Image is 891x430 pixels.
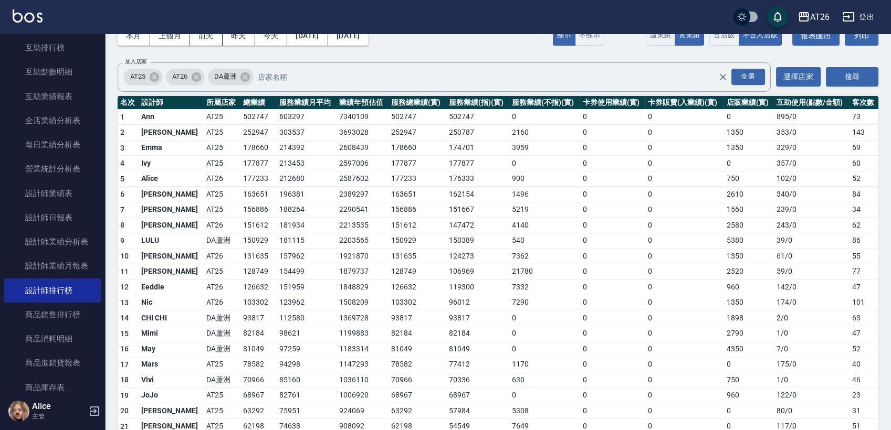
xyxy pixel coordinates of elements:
[389,233,446,249] td: 150929
[8,401,29,422] img: Person
[150,26,190,46] button: 上個月
[645,187,724,202] td: 0
[120,252,129,260] span: 10
[4,230,101,254] a: 設計師業績分析表
[509,202,580,218] td: 5219
[204,202,240,218] td: AT25
[724,109,774,125] td: 0
[850,156,878,171] td: 60
[337,249,389,264] td: 1921870
[120,236,124,245] span: 9
[724,295,774,310] td: 1350
[724,156,774,171] td: 0
[850,202,878,218] td: 34
[4,327,101,351] a: 商品消耗明細
[4,157,101,181] a: 營業統計分析表
[645,109,724,125] td: 0
[337,125,389,141] td: 3693028
[32,401,86,412] h5: Alice
[792,26,840,46] a: 報表匯出
[204,187,240,202] td: AT25
[446,233,509,249] td: 150389
[277,156,337,171] td: 213453
[509,295,580,310] td: 7290
[774,218,850,233] td: 243 / 0
[240,156,277,171] td: 177877
[724,218,774,233] td: 2580
[389,187,446,202] td: 163651
[580,249,645,264] td: 0
[580,264,645,279] td: 0
[509,125,580,141] td: 2160
[724,310,774,326] td: 1898
[838,7,878,27] button: 登出
[240,357,277,372] td: 78582
[645,140,724,156] td: 0
[774,279,850,295] td: 142 / 0
[139,171,204,187] td: Alice
[446,218,509,233] td: 147472
[277,171,337,187] td: 212680
[509,341,580,357] td: 0
[850,187,878,202] td: 84
[120,267,129,276] span: 11
[287,26,328,46] button: [DATE]
[277,187,337,202] td: 196381
[240,218,277,233] td: 151612
[139,357,204,372] td: Mars
[277,202,337,218] td: 188264
[774,264,850,279] td: 59 / 0
[724,187,774,202] td: 2610
[724,140,774,156] td: 1350
[139,326,204,341] td: Mimi
[389,109,446,125] td: 502747
[509,171,580,187] td: 900
[277,140,337,156] td: 214392
[240,295,277,310] td: 103302
[337,233,389,249] td: 2203565
[139,264,204,279] td: [PERSON_NAME]
[120,221,124,229] span: 8
[774,249,850,264] td: 61 / 0
[166,71,194,82] span: AT26
[389,96,446,110] th: 服務總業績(實)
[120,283,129,291] span: 12
[580,109,645,125] td: 0
[645,218,724,233] td: 0
[337,264,389,279] td: 1879737
[255,26,288,46] button: 今天
[277,233,337,249] td: 181115
[204,156,240,171] td: AT25
[124,71,152,82] span: AT25
[337,156,389,171] td: 2597006
[553,25,575,46] button: 顯示
[724,125,774,141] td: 1350
[645,156,724,171] td: 0
[446,326,509,341] td: 82184
[446,125,509,141] td: 250787
[240,202,277,218] td: 156886
[850,295,878,310] td: 101
[240,310,277,326] td: 93817
[580,96,645,110] th: 卡券使用業績(實)
[277,310,337,326] td: 112580
[724,279,774,295] td: 960
[337,187,389,202] td: 2389297
[277,249,337,264] td: 157962
[850,218,878,233] td: 62
[845,26,878,46] button: 列印
[509,218,580,233] td: 4140
[580,156,645,171] td: 0
[120,113,124,121] span: 1
[774,341,850,357] td: 7 / 0
[139,125,204,141] td: [PERSON_NAME]
[580,295,645,310] td: 0
[204,249,240,264] td: AT26
[337,310,389,326] td: 1369728
[389,279,446,295] td: 126632
[120,159,124,167] span: 4
[724,233,774,249] td: 5380
[240,249,277,264] td: 131635
[139,140,204,156] td: Emma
